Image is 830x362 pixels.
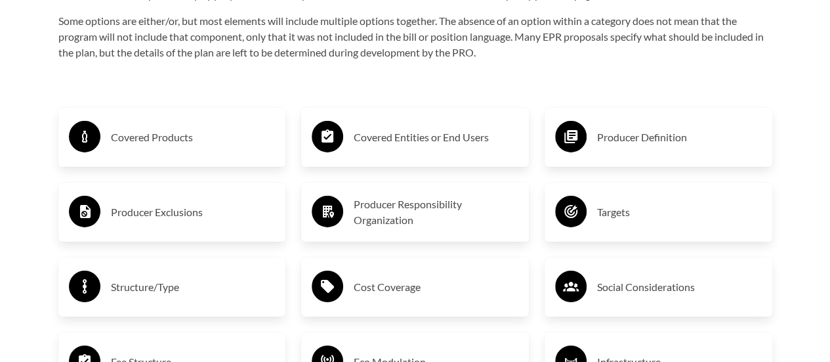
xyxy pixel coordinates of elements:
h3: Cost Coverage [354,277,518,298]
p: Some options are either/or, but most elements will include multiple options together. The absence... [58,13,772,60]
h3: Covered Products [111,127,276,148]
h3: Producer Exclusions [111,202,276,223]
h3: Targets [597,202,762,223]
h3: Social Considerations [597,277,762,298]
h3: Structure/Type [111,277,276,298]
h3: Producer Definition [597,127,762,148]
h3: Covered Entities or End Users [354,127,518,148]
h3: Producer Responsibility Organization [354,196,518,228]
